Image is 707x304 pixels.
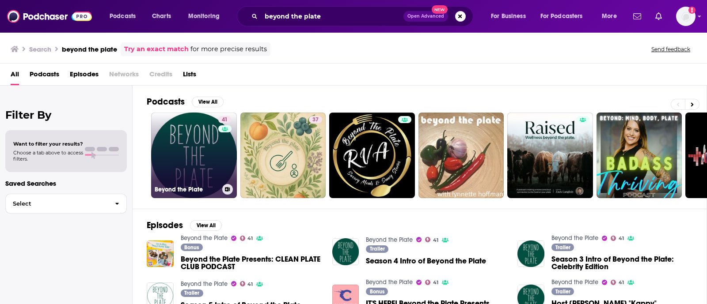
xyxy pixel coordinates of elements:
a: 41 [611,280,624,285]
span: Bonus [184,245,199,250]
h2: Filter By [5,109,127,121]
span: More [602,10,617,23]
span: 41 [247,282,253,286]
span: Select [6,201,108,206]
a: 41 [240,281,253,286]
a: Beyond the Plate [366,236,413,244]
span: Podcasts [110,10,136,23]
a: PodcastsView All [147,96,224,107]
img: Season 3 Intro of Beyond the Plate: Celebrity Edition [517,240,544,267]
a: Season 3 Intro of Beyond the Plate: Celebrity Edition [551,255,692,270]
span: Want to filter your results? [13,141,83,147]
a: All [11,67,19,85]
span: Choose a tab above to access filters. [13,150,83,162]
span: Trailer [370,246,385,251]
span: 37 [312,116,319,124]
span: Credits [149,67,172,85]
a: Beyond the Plate Presents: CLEAN PLATE CLUB PODCAST [181,255,322,270]
img: Podchaser - Follow, Share and Rate Podcasts [7,8,92,25]
span: Charts [152,10,171,23]
h2: Podcasts [147,96,185,107]
span: Bonus [370,289,384,294]
button: Open AdvancedNew [403,11,448,22]
span: For Podcasters [540,10,583,23]
a: 41 [218,116,231,123]
div: Search podcasts, credits, & more... [245,6,482,26]
span: 41 [619,281,624,285]
a: Episodes [70,67,99,85]
a: Beyond the Plate [551,234,598,242]
img: User Profile [676,7,696,26]
svg: Add a profile image [688,7,696,14]
input: Search podcasts, credits, & more... [261,9,403,23]
a: Season 4 Intro of Beyond the Plate [366,257,486,265]
a: 41 [240,236,253,241]
button: open menu [182,9,231,23]
button: Show profile menu [676,7,696,26]
a: Beyond the Plate [551,278,598,286]
span: 41 [222,116,228,124]
a: 41Beyond the Plate [151,113,237,198]
span: 41 [619,236,624,240]
a: 41 [425,237,438,242]
span: Monitoring [188,10,220,23]
a: Lists [183,67,196,85]
span: for more precise results [190,44,267,54]
button: View All [190,220,222,231]
span: Logged in as khileman [676,7,696,26]
h3: beyond the plate [62,45,117,53]
button: open menu [485,9,537,23]
h2: Episodes [147,220,183,231]
span: 41 [247,236,253,240]
a: Charts [146,9,176,23]
a: Beyond the Plate [366,278,413,286]
button: Send feedback [649,45,693,53]
span: Trailer [555,289,570,294]
span: Trailer [555,245,570,250]
span: 41 [433,281,438,285]
a: Show notifications dropdown [652,9,665,24]
button: Select [5,194,127,214]
a: 37 [240,113,326,198]
button: open menu [596,9,628,23]
a: Try an exact match [124,44,189,54]
span: 41 [433,238,438,242]
span: For Business [491,10,526,23]
a: 41 [425,280,438,285]
span: New [432,5,448,14]
button: open menu [535,9,596,23]
a: Podcasts [30,67,59,85]
a: 37 [309,116,322,123]
span: Open Advanced [407,14,444,19]
button: open menu [103,9,147,23]
a: Beyond the Plate [181,280,228,288]
img: Beyond the Plate Presents: CLEAN PLATE CLUB PODCAST [147,240,174,267]
a: 41 [611,236,624,241]
h3: Search [29,45,51,53]
h3: Beyond the Plate [155,186,219,193]
p: Saved Searches [5,179,127,188]
img: Season 4 Intro of Beyond the Plate [332,238,359,265]
a: Show notifications dropdown [630,9,645,24]
span: Networks [109,67,139,85]
button: View All [192,97,224,107]
span: Trailer [184,290,199,296]
a: Beyond the Plate [181,234,228,242]
a: EpisodesView All [147,220,222,231]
